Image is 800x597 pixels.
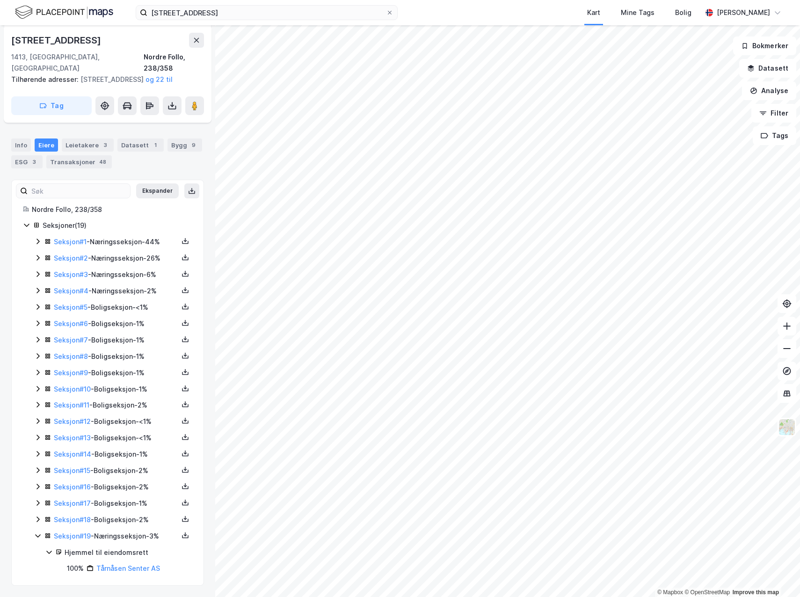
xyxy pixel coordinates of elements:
[54,465,178,476] div: - Boligseksjon - 2%
[11,155,43,168] div: ESG
[751,104,796,123] button: Filter
[15,4,113,21] img: logo.f888ab2527a4732fd821a326f86c7f29.svg
[11,74,196,85] div: [STREET_ADDRESS]
[46,155,112,168] div: Transaksjoner
[54,499,91,507] a: Seksjon#17
[657,589,683,596] a: Mapbox
[54,498,178,509] div: - Boligseksjon - 1%
[29,157,39,167] div: 3
[54,302,178,313] div: - Boligseksjon - <1%
[32,204,192,215] div: Nordre Follo, 238/358
[96,564,160,572] a: Tårnåsen Senter AS
[167,138,202,152] div: Bygg
[54,449,178,460] div: - Boligseksjon - 1%
[54,432,178,444] div: - Boligseksjon - <1%
[54,369,88,377] a: Seksjon#9
[54,287,88,295] a: Seksjon#4
[54,400,178,411] div: - Boligseksjon - 2%
[97,157,108,167] div: 48
[54,269,178,280] div: - Næringsseksjon - 6%
[54,384,178,395] div: - Boligseksjon - 1%
[151,140,160,150] div: 1
[54,303,87,311] a: Seksjon#5
[54,336,88,344] a: Seksjon#7
[742,81,796,100] button: Analyse
[621,7,655,18] div: Mine Tags
[43,220,192,231] div: Seksjoner ( 19 )
[62,138,114,152] div: Leietakere
[739,59,796,78] button: Datasett
[54,335,178,346] div: - Boligseksjon - 1%
[54,483,91,491] a: Seksjon#16
[35,138,58,152] div: Eiere
[54,434,91,442] a: Seksjon#13
[189,140,198,150] div: 9
[54,352,88,360] a: Seksjon#8
[675,7,691,18] div: Bolig
[144,51,204,74] div: Nordre Follo, 238/358
[753,126,796,145] button: Tags
[65,547,192,558] div: Hjemmel til eiendomsrett
[11,75,80,83] span: Tilhørende adresser:
[67,563,84,574] div: 100%
[54,466,90,474] a: Seksjon#15
[11,33,103,48] div: [STREET_ADDRESS]
[778,418,796,436] img: Z
[54,417,91,425] a: Seksjon#12
[733,589,779,596] a: Improve this map
[54,385,91,393] a: Seksjon#10
[117,138,164,152] div: Datasett
[54,238,87,246] a: Seksjon#1
[54,367,178,379] div: - Boligseksjon - 1%
[54,531,178,542] div: - Næringsseksjon - 3%
[54,481,178,493] div: - Boligseksjon - 2%
[54,254,88,262] a: Seksjon#2
[11,138,31,152] div: Info
[147,6,386,20] input: Søk på adresse, matrikkel, gårdeiere, leietakere eller personer
[136,183,179,198] button: Ekspander
[54,450,91,458] a: Seksjon#14
[28,184,130,198] input: Søk
[54,516,91,524] a: Seksjon#18
[11,96,92,115] button: Tag
[101,140,110,150] div: 3
[54,320,88,328] a: Seksjon#6
[11,51,144,74] div: 1413, [GEOGRAPHIC_DATA], [GEOGRAPHIC_DATA]
[587,7,600,18] div: Kart
[684,589,730,596] a: OpenStreetMap
[54,318,178,329] div: - Boligseksjon - 1%
[54,532,91,540] a: Seksjon#19
[54,285,178,297] div: - Næringsseksjon - 2%
[54,253,178,264] div: - Næringsseksjon - 26%
[54,401,89,409] a: Seksjon#11
[54,351,178,362] div: - Boligseksjon - 1%
[54,416,178,427] div: - Boligseksjon - <1%
[717,7,770,18] div: [PERSON_NAME]
[753,552,800,597] iframe: Chat Widget
[54,270,88,278] a: Seksjon#3
[54,236,178,248] div: - Næringsseksjon - 44%
[54,514,178,525] div: - Boligseksjon - 2%
[733,36,796,55] button: Bokmerker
